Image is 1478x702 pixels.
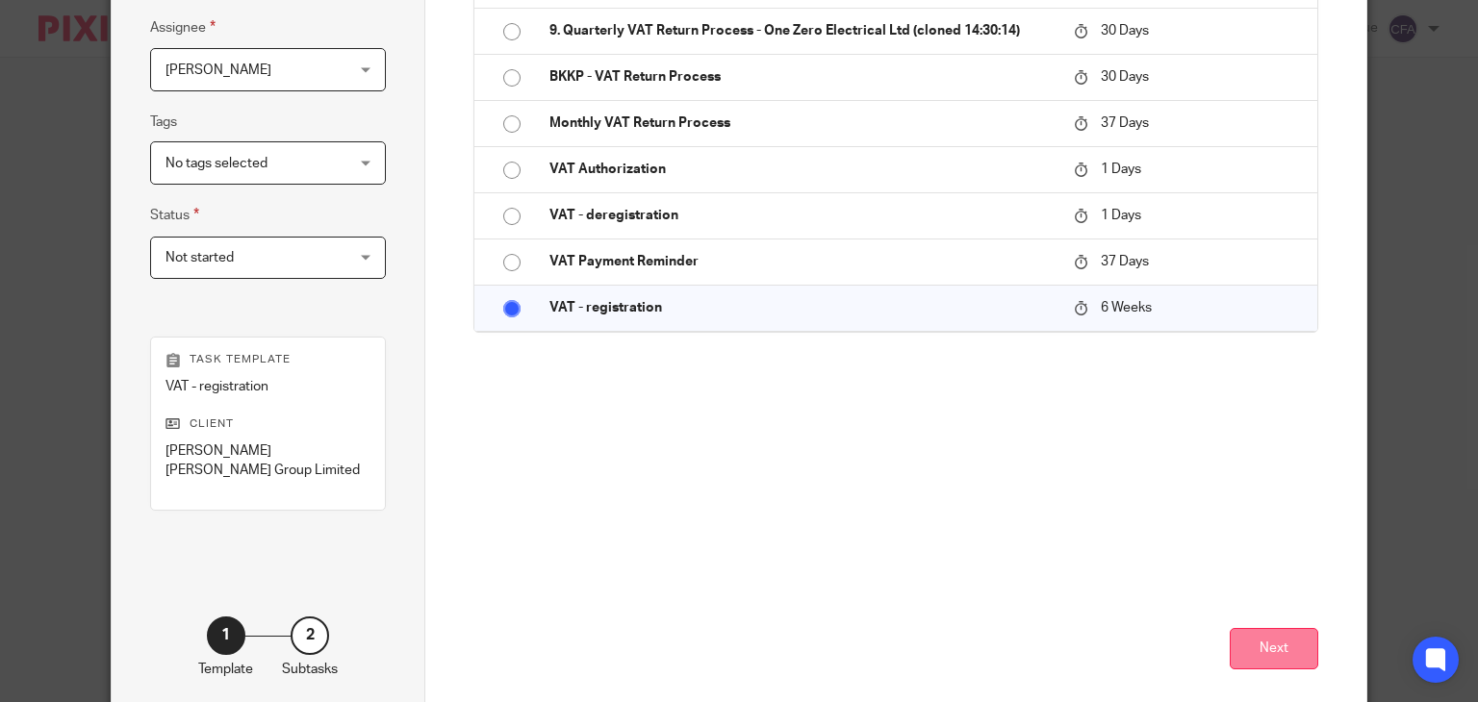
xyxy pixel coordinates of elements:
p: Task template [166,352,370,367]
div: 2 [291,616,329,655]
p: Template [198,660,253,679]
p: BKKP - VAT Return Process [549,67,1055,87]
span: 30 Days [1101,24,1149,38]
p: VAT Authorization [549,160,1055,179]
span: 1 Days [1101,163,1141,176]
p: VAT - registration [549,298,1055,317]
span: 37 Days [1101,255,1149,268]
label: Tags [150,113,177,132]
p: Client [166,416,370,432]
label: Assignee [150,16,216,38]
button: Next [1230,628,1318,669]
span: Not started [166,251,234,264]
span: No tags selected [166,157,268,170]
label: Status [150,204,199,226]
span: 30 Days [1101,70,1149,84]
p: 9. Quarterly VAT Return Process - One Zero Electrical Ltd (cloned 14:30:14) [549,21,1055,40]
p: Monthly VAT Return Process [549,113,1055,133]
div: 1 [207,616,245,655]
span: 37 Days [1101,116,1149,130]
span: [PERSON_NAME] [166,63,271,77]
p: VAT Payment Reminder [549,252,1055,271]
p: Subtasks [282,660,338,679]
span: 1 Days [1101,209,1141,222]
p: VAT - registration [166,377,370,396]
p: VAT - deregistration [549,206,1055,225]
span: 6 Weeks [1101,301,1152,314]
p: [PERSON_NAME] [PERSON_NAME] Group Limited [166,441,370,481]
